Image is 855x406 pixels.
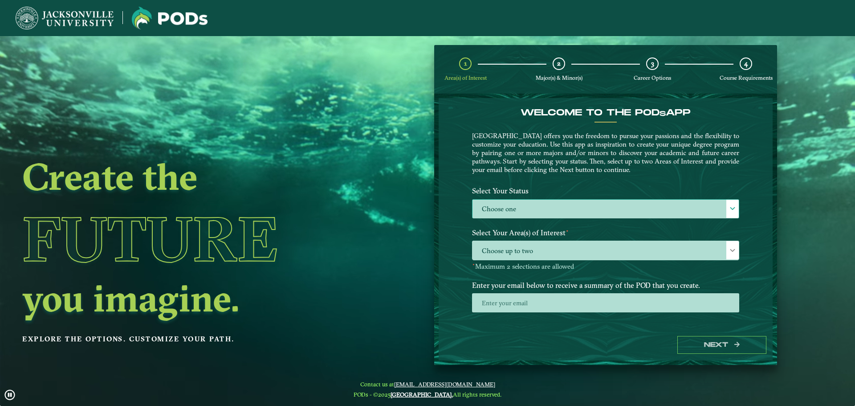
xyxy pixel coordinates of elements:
img: Jacksonville University logo [16,7,114,29]
span: Choose up to two [472,241,739,260]
h2: you imagine. [22,279,362,317]
sub: s [660,110,666,118]
span: Career Options [634,74,671,81]
span: Course Requirements [720,74,773,81]
span: 1 [464,59,467,68]
span: 3 [651,59,654,68]
img: Jacksonville University logo [132,7,208,29]
span: 4 [744,59,748,68]
p: Explore the options. Customize your path. [22,332,362,346]
label: Choose one [472,200,739,219]
h1: Future [22,198,362,279]
label: Enter your email below to receive a summary of the POD that you create. [465,277,746,293]
sup: ⋆ [472,261,475,267]
label: Select Your Area(s) of Interest [465,225,746,241]
h4: Welcome to the POD app [472,107,739,118]
label: Select Your Status [465,183,746,199]
span: Contact us at [354,381,501,388]
p: [GEOGRAPHIC_DATA] offers you the freedom to pursue your passions and the flexibility to customize... [472,131,739,174]
button: Next [677,336,766,354]
a: [GEOGRAPHIC_DATA]. [391,391,453,398]
span: 2 [557,59,561,68]
span: PODs - ©2025 All rights reserved. [354,391,501,398]
input: Enter your email [472,293,739,312]
a: [EMAIL_ADDRESS][DOMAIN_NAME] [394,381,495,388]
h2: Create the [22,158,362,195]
sup: ⋆ [566,227,569,234]
p: Maximum 2 selections are allowed [472,262,739,271]
span: Area(s) of Interest [444,74,487,81]
span: Major(s) & Minor(s) [536,74,582,81]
